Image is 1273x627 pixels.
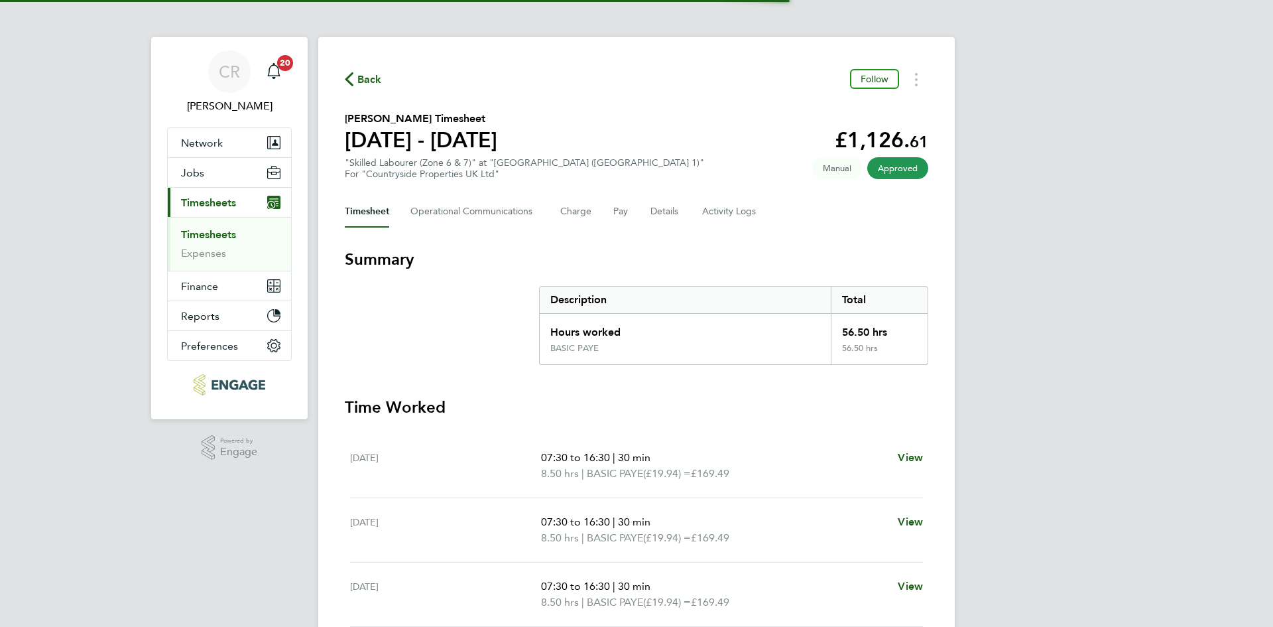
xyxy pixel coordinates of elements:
[541,596,579,608] span: 8.50 hrs
[168,301,291,330] button: Reports
[277,55,293,71] span: 20
[220,447,257,458] span: Engage
[181,228,236,241] a: Timesheets
[560,196,592,228] button: Charge
[541,580,610,592] span: 07:30 to 16:30
[202,435,258,460] a: Powered byEngage
[898,451,923,464] span: View
[691,596,729,608] span: £169.49
[613,196,629,228] button: Pay
[345,249,928,270] h3: Summary
[539,286,928,365] div: Summary
[350,450,541,482] div: [DATE]
[219,63,240,80] span: CR
[643,531,691,544] span: (£19.94) =
[867,157,928,179] span: This timesheet has been approved.
[168,128,291,157] button: Network
[541,516,610,528] span: 07:30 to 16:30
[181,196,236,209] span: Timesheets
[898,580,923,592] span: View
[345,169,704,180] div: For "Countryside Properties UK Ltd"
[410,196,539,228] button: Operational Communications
[261,50,287,93] a: 20
[357,72,382,88] span: Back
[618,451,650,464] span: 30 min
[643,596,691,608] span: (£19.94) =
[831,343,928,364] div: 56.50 hrs
[904,69,928,90] button: Timesheets Menu
[345,157,704,180] div: "Skilled Labourer (Zone 6 & 7)" at "[GEOGRAPHIC_DATA] ([GEOGRAPHIC_DATA] 1)"
[168,271,291,301] button: Finance
[168,217,291,271] div: Timesheets
[181,167,204,179] span: Jobs
[581,467,584,480] span: |
[168,331,291,360] button: Preferences
[194,374,265,395] img: northbuildrecruit-logo-retina.png
[835,127,928,153] app-decimal: £1,126.
[350,514,541,546] div: [DATE]
[702,196,758,228] button: Activity Logs
[613,451,615,464] span: |
[168,158,291,187] button: Jobs
[910,132,928,151] span: 61
[167,374,292,395] a: Go to home page
[167,50,292,114] a: CR[PERSON_NAME]
[540,287,831,313] div: Description
[541,467,579,480] span: 8.50 hrs
[181,280,218,293] span: Finance
[181,310,219,322] span: Reports
[613,580,615,592] span: |
[345,71,382,88] button: Back
[581,531,584,544] span: |
[691,531,729,544] span: £169.49
[831,314,928,343] div: 56.50 hrs
[550,343,599,354] div: BASIC PAYE
[898,514,923,530] a: View
[181,340,238,352] span: Preferences
[831,287,928,313] div: Total
[850,69,899,89] button: Follow
[650,196,681,228] button: Details
[643,467,691,480] span: (£19.94) =
[540,314,831,343] div: Hours worked
[220,435,257,447] span: Powered by
[898,516,923,528] span: View
[613,516,615,528] span: |
[898,579,923,594] a: View
[861,73,888,85] span: Follow
[618,580,650,592] span: 30 min
[691,467,729,480] span: £169.49
[151,37,308,419] nav: Main navigation
[345,127,497,153] h1: [DATE] - [DATE]
[898,450,923,466] a: View
[345,111,497,127] h2: [PERSON_NAME] Timesheet
[181,137,223,149] span: Network
[541,531,579,544] span: 8.50 hrs
[812,157,862,179] span: This timesheet was manually created.
[541,451,610,464] span: 07:30 to 16:30
[167,98,292,114] span: Callum Riley
[618,516,650,528] span: 30 min
[587,530,643,546] span: BASIC PAYE
[181,247,226,259] a: Expenses
[587,594,643,610] span: BASIC PAYE
[581,596,584,608] span: |
[345,196,389,228] button: Timesheet
[345,397,928,418] h3: Time Worked
[168,188,291,217] button: Timesheets
[587,466,643,482] span: BASIC PAYE
[350,579,541,610] div: [DATE]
